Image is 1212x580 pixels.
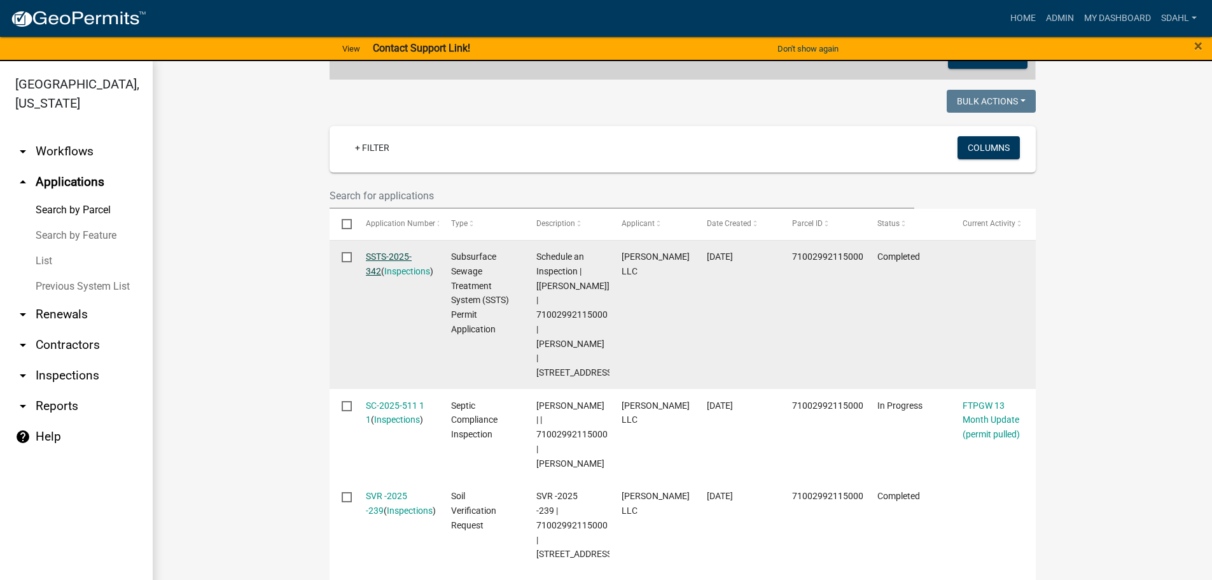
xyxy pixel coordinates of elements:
[792,400,863,411] span: 71002992115000
[15,368,31,383] i: arrow_drop_down
[345,136,400,159] a: + Filter
[536,400,608,469] span: Emma Swenson | | 71002992115000 | CHRISTI C DICKEY
[366,399,427,428] div: ( )
[15,144,31,159] i: arrow_drop_down
[877,219,900,228] span: Status
[967,52,1009,62] span: Add Note
[1194,37,1202,55] span: ×
[877,400,923,411] span: In Progress
[792,251,863,262] span: 71002992115000
[707,219,751,228] span: Date Created
[1005,6,1041,31] a: Home
[1079,6,1156,31] a: My Dashboard
[337,38,365,59] a: View
[373,42,470,54] strong: Contact Support Link!
[877,251,920,262] span: Completed
[366,219,435,228] span: Application Number
[451,400,498,440] span: Septic Compliance Inspection
[366,251,412,276] a: SSTS-2025-342
[330,183,915,209] input: Search for applications
[451,219,468,228] span: Type
[865,209,951,239] datatable-header-cell: Status
[695,209,780,239] datatable-header-cell: Date Created
[524,209,609,239] datatable-header-cell: Description
[366,250,427,279] div: ( )
[963,219,1015,228] span: Current Activity
[15,337,31,353] i: arrow_drop_down
[15,429,31,444] i: help
[707,491,733,501] span: 07/30/2025
[536,251,615,378] span: Schedule an Inspection | [Elizabeth Plaster] | 71002992115000 | CHRISTI C DICKEY | 2046 NORTHWOOD LN
[330,209,354,239] datatable-header-cell: Select
[536,491,615,559] span: SVR -2025 -239 | 71002992115000 | 2046 NORTHWOOD LN
[1041,6,1079,31] a: Admin
[792,219,823,228] span: Parcel ID
[622,251,690,276] span: Roisum LLC
[15,307,31,322] i: arrow_drop_down
[366,400,424,425] a: SC-2025-511 1 1
[15,399,31,414] i: arrow_drop_down
[366,491,407,516] a: SVR -2025 -239
[354,209,439,239] datatable-header-cell: Application Number
[1194,38,1202,53] button: Close
[1156,6,1202,31] a: sdahl
[707,400,733,411] span: 08/05/2025
[15,174,31,190] i: arrow_drop_up
[951,209,1036,239] datatable-header-cell: Current Activity
[536,219,575,228] span: Description
[963,400,1020,440] a: FTPGW 13 Month Update (permit pulled)
[374,414,420,425] a: Inspections
[947,90,1036,113] button: Bulk Actions
[451,251,509,334] span: Subsurface Sewage Treatment System (SSTS) Permit Application
[451,491,496,530] span: Soil Verification Request
[948,46,1027,69] button: Add Note
[609,209,695,239] datatable-header-cell: Applicant
[366,489,427,518] div: ( )
[622,491,690,516] span: Roisum LLC
[780,209,865,239] datatable-header-cell: Parcel ID
[877,491,920,501] span: Completed
[707,251,733,262] span: 08/18/2025
[439,209,524,239] datatable-header-cell: Type
[772,38,844,59] button: Don't show again
[622,400,690,425] span: Roisum LLC
[958,136,1020,159] button: Columns
[384,266,430,276] a: Inspections
[387,506,433,516] a: Inspections
[792,491,863,501] span: 71002992115000
[622,219,655,228] span: Applicant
